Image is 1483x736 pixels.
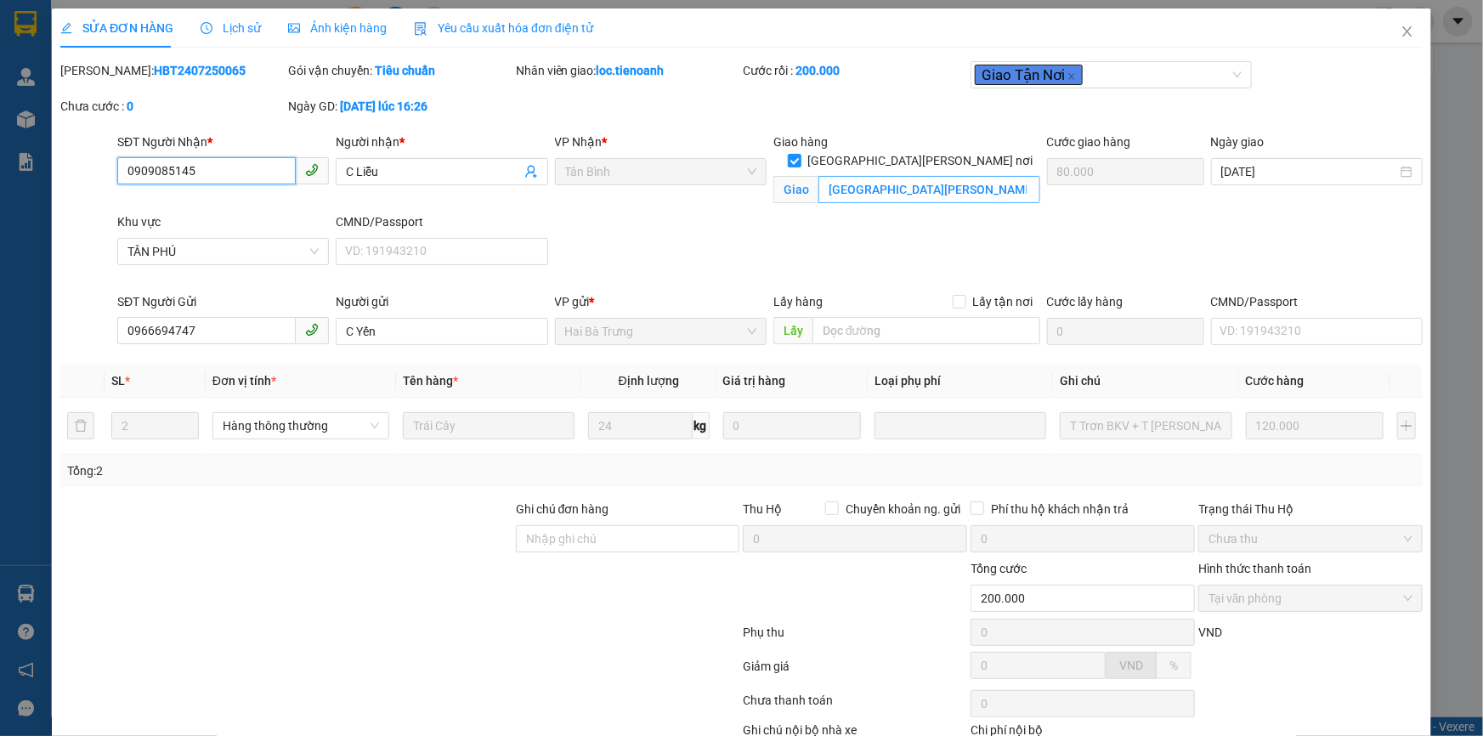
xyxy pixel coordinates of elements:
button: delete [67,412,94,439]
span: Tên hàng [403,374,458,388]
input: Dọc đường [812,317,1040,344]
div: Trạng thái Thu Hộ [1198,500,1423,518]
div: Giảm giá [742,657,970,687]
span: Lịch sử [201,21,261,35]
span: close [1067,72,1076,81]
span: SL [111,374,125,388]
span: phone [305,163,319,177]
b: Tiêu chuẩn [375,64,435,77]
span: Tại văn phòng [1208,586,1412,611]
span: Lấy hàng [773,295,823,309]
div: Tổng: 2 [67,461,573,480]
span: TÂN PHÚ [127,239,319,264]
span: user-add [524,165,538,178]
b: 0 [127,99,133,113]
label: Cước giao hàng [1047,135,1131,149]
div: Nhân viên giao: [516,61,740,80]
span: clock-circle [201,22,212,34]
input: Ghi chú đơn hàng [516,525,740,552]
div: Người nhận [336,133,547,151]
span: Lấy tận nơi [966,292,1040,311]
span: Lấy [773,317,812,344]
button: plus [1397,412,1416,439]
span: Giao hàng [773,135,828,149]
div: [PERSON_NAME]: [60,61,285,80]
div: Gói vận chuyển: [288,61,512,80]
span: Giao Tận Nơi [975,65,1083,85]
span: Đơn vị tính [212,374,276,388]
span: SỬA ĐƠN HÀNG [60,21,173,35]
div: VP gửi [555,292,767,311]
label: Ghi chú đơn hàng [516,502,609,516]
span: Tổng cước [971,562,1027,575]
input: VD: Bàn, Ghế [403,412,575,439]
span: kg [693,412,710,439]
b: loc.tienoanh [597,64,665,77]
input: Cước lấy hàng [1047,318,1204,345]
b: 200.000 [795,64,840,77]
span: picture [288,22,300,34]
div: Khu vực [117,212,329,231]
span: % [1169,659,1178,672]
span: Phí thu hộ khách nhận trả [984,500,1135,518]
input: Ngày giao [1221,162,1397,181]
th: Ghi chú [1053,365,1238,398]
span: Hai Bà Trưng [565,319,756,344]
span: edit [60,22,72,34]
div: Phụ thu [742,623,970,653]
div: SĐT Người Gửi [117,292,329,311]
div: Chưa cước : [60,97,285,116]
span: Ảnh kiện hàng [288,21,387,35]
div: Cước rồi : [743,61,967,80]
input: Cước giao hàng [1047,158,1204,185]
span: VND [1198,626,1222,639]
label: Hình thức thanh toán [1198,562,1311,575]
label: Cước lấy hàng [1047,295,1124,309]
div: Ngày GD: [288,97,512,116]
span: Yêu cầu xuất hóa đơn điện tử [414,21,593,35]
span: VND [1119,659,1143,672]
button: Close [1384,8,1431,56]
div: CMND/Passport [1211,292,1423,311]
span: Chuyển khoản ng. gửi [839,500,967,518]
input: 0 [723,412,862,439]
th: Loại phụ phí [868,365,1053,398]
span: Giao [773,176,818,203]
span: close [1401,25,1414,38]
span: Giá trị hàng [723,374,786,388]
div: CMND/Passport [336,212,547,231]
div: Chưa thanh toán [742,691,970,721]
span: VP Nhận [555,135,603,149]
div: SĐT Người Nhận [117,133,329,151]
span: Hàng thông thường [223,413,379,439]
b: [DATE] lúc 16:26 [340,99,427,113]
div: Người gửi [336,292,547,311]
input: Giao tận nơi [818,176,1040,203]
label: Ngày giao [1211,135,1265,149]
span: Tân Bình [565,159,756,184]
input: Ghi Chú [1060,412,1231,439]
b: HBT2407250065 [154,64,246,77]
span: Chưa thu [1208,526,1412,552]
span: Thu Hộ [743,502,782,516]
span: Cước hàng [1246,374,1305,388]
span: Định lượng [619,374,679,388]
input: 0 [1246,412,1384,439]
span: phone [305,323,319,337]
img: icon [414,22,427,36]
span: [GEOGRAPHIC_DATA][PERSON_NAME] nơi [801,151,1040,170]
